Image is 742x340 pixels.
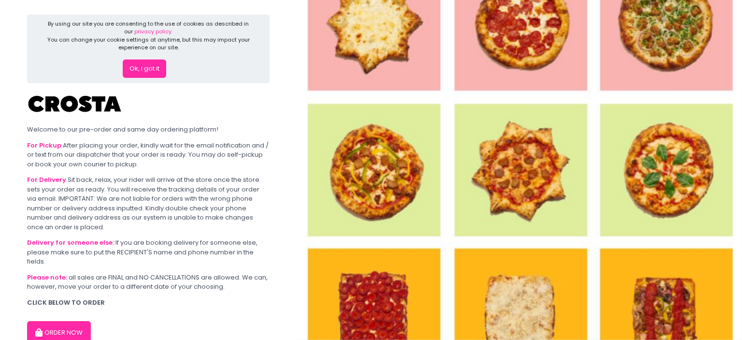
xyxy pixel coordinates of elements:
div: If you are booking delivery for someone else, please make sure to put the RECIPIENT'S name and ph... [27,238,270,266]
b: Please note: [27,273,67,282]
b: For Pickup [27,141,61,150]
img: Crosta Pizzeria [27,89,124,118]
button: Ok, I got it [123,59,166,78]
div: By using our site you are consenting to the use of cookies as described in our You can change you... [43,20,254,52]
div: CLICK BELOW TO ORDER [27,298,270,308]
b: For Delivery [27,175,66,184]
div: Sit back, relax, your rider will arrive at the store once the store sets your order as ready. You... [27,175,270,232]
a: privacy policy. [134,28,172,35]
b: Delivery for someone else: [27,238,114,247]
div: Welcome to our pre-order and same day ordering platform! [27,125,270,134]
div: all sales are FINAL and NO CANCELLATIONS are allowed. We can, however, move your order to a diffe... [27,273,270,292]
div: After placing your order, kindly wait for the email notification and / or text from our dispatche... [27,141,270,169]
